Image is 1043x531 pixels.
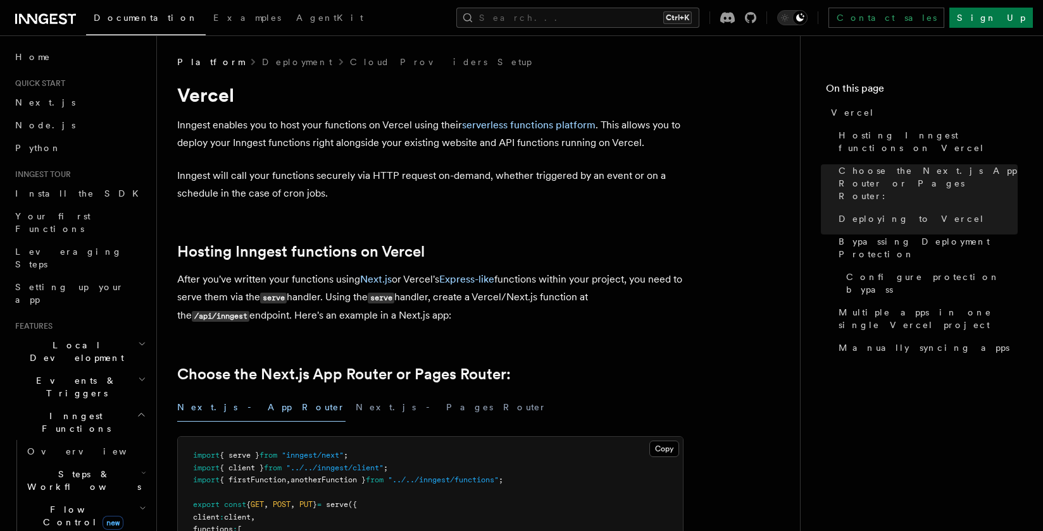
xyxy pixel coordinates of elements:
a: Hosting Inngest functions on Vercel [834,124,1018,159]
a: Cloud Providers Setup [350,56,532,68]
a: Sign Up [949,8,1033,28]
span: : [220,513,224,522]
span: const [224,500,246,509]
span: Inngest tour [10,169,71,180]
code: serve [260,293,287,303]
a: Deployment [262,56,332,68]
span: Install the SDK [15,188,146,198]
button: Inngest Functions [10,405,149,440]
button: Steps & Workflows [22,463,149,498]
span: "../../inngest/client" [286,463,384,472]
span: client [193,513,220,522]
span: Quick start [10,78,65,88]
a: Hosting Inngest functions on Vercel [177,243,425,260]
span: Documentation [94,13,198,23]
span: Examples [213,13,281,23]
span: Setting up your app [15,282,124,305]
a: Vercel [826,101,1018,124]
button: Copy [649,441,679,457]
span: POST [273,500,290,509]
code: /api/inngest [192,311,249,322]
span: from [259,451,277,460]
span: Hosting Inngest functions on Vercel [839,129,1018,154]
span: Leveraging Steps [15,247,122,269]
a: Multiple apps in one single Vercel project [834,301,1018,336]
code: serve [368,293,394,303]
p: Inngest enables you to host your functions on Vercel using their . This allows you to deploy your... [177,116,684,152]
a: Examples [206,4,289,34]
span: export [193,500,220,509]
span: Your first Functions [15,211,91,234]
h1: Vercel [177,83,684,106]
span: ; [344,451,348,460]
span: { client } [220,463,264,472]
span: , [251,513,255,522]
a: AgentKit [289,4,371,34]
span: PUT [299,500,313,509]
span: new [103,516,123,530]
span: ({ [348,500,357,509]
span: Flow Control [22,503,139,528]
span: import [193,451,220,460]
span: Steps & Workflows [22,468,141,493]
span: AgentKit [296,13,363,23]
span: serve [326,500,348,509]
span: Local Development [10,339,138,364]
a: Deploying to Vercel [834,207,1018,230]
p: After you've written your functions using or Vercel's functions within your project, you need to ... [177,271,684,325]
span: Overview [27,446,158,456]
a: Bypassing Deployment Protection [834,230,1018,265]
span: Vercel [831,106,875,119]
span: } [313,500,317,509]
span: Deploying to Vercel [839,212,985,225]
span: Events & Triggers [10,374,138,400]
span: Bypassing Deployment Protection [839,235,1018,260]
span: { [246,500,251,509]
span: Choose the Next.js App Router or Pages Router: [839,164,1018,202]
span: "inngest/next" [282,451,344,460]
a: Manually syncing apps [834,336,1018,359]
span: Configure protection bypass [846,271,1018,296]
a: Next.js [10,91,149,114]
button: Events & Triggers [10,369,149,405]
span: ; [499,475,503,484]
span: Multiple apps in one single Vercel project [839,306,1018,331]
span: , [264,500,268,509]
a: Next.js [360,273,392,285]
a: Contact sales [828,8,944,28]
h4: On this page [826,81,1018,101]
span: = [317,500,322,509]
span: Inngest Functions [10,410,137,435]
a: Express-like [439,273,494,285]
a: Leveraging Steps [10,240,149,276]
a: Your first Functions [10,205,149,240]
a: serverless functions platform [462,119,596,131]
span: client [224,513,251,522]
a: Choose the Next.js App Router or Pages Router: [177,365,511,383]
button: Next.js - App Router [177,393,346,422]
a: Home [10,46,149,68]
a: Choose the Next.js App Router or Pages Router: [834,159,1018,207]
a: Configure protection bypass [841,265,1018,301]
span: GET [251,500,264,509]
a: Documentation [86,4,206,35]
span: Features [10,321,53,331]
a: Overview [22,440,149,463]
span: Manually syncing apps [839,341,1009,354]
a: Node.js [10,114,149,137]
button: Toggle dark mode [777,10,808,25]
span: "../../inngest/functions" [388,475,499,484]
span: from [264,463,282,472]
button: Search...Ctrl+K [456,8,699,28]
span: Platform [177,56,244,68]
span: import [193,475,220,484]
span: Node.js [15,120,75,130]
button: Local Development [10,334,149,369]
p: Inngest will call your functions securely via HTTP request on-demand, whether triggered by an eve... [177,167,684,202]
span: , [290,500,295,509]
span: Next.js [15,97,75,107]
span: import [193,463,220,472]
span: , [286,475,290,484]
button: Next.js - Pages Router [356,393,547,422]
a: Setting up your app [10,276,149,311]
